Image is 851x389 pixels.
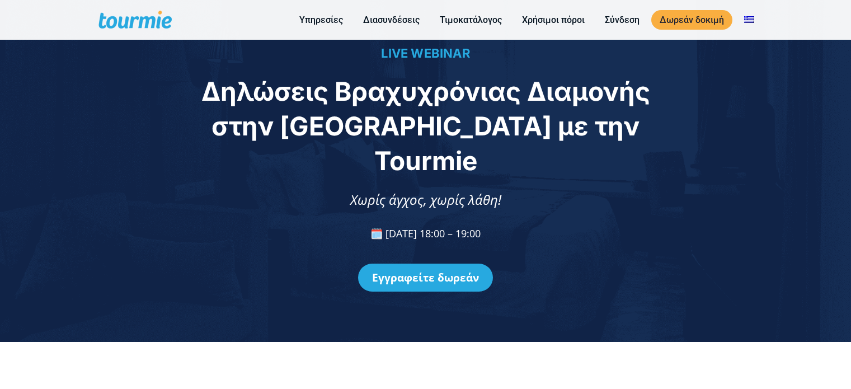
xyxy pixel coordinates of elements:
[350,190,501,209] span: Χωρίς άγχος, χωρίς λάθη!
[651,10,732,30] a: Δωρεάν δοκιμή
[291,13,351,27] a: Υπηρεσίες
[596,13,648,27] a: Σύνδεση
[201,76,650,176] span: Δηλώσεις Βραχυχρόνιας Διαμονής στην [GEOGRAPHIC_DATA] με την Tourmie
[381,46,470,60] span: LIVE WEBINAR
[736,13,763,27] a: Αλλαγή σε
[370,227,481,240] span: 🗓️ [DATE] 18:00 – 19:00
[431,13,510,27] a: Τιμοκατάλογος
[358,264,493,292] a: Εγγραφείτε δωρεάν
[355,13,428,27] a: Διασυνδέσεις
[514,13,593,27] a: Χρήσιμοι πόροι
